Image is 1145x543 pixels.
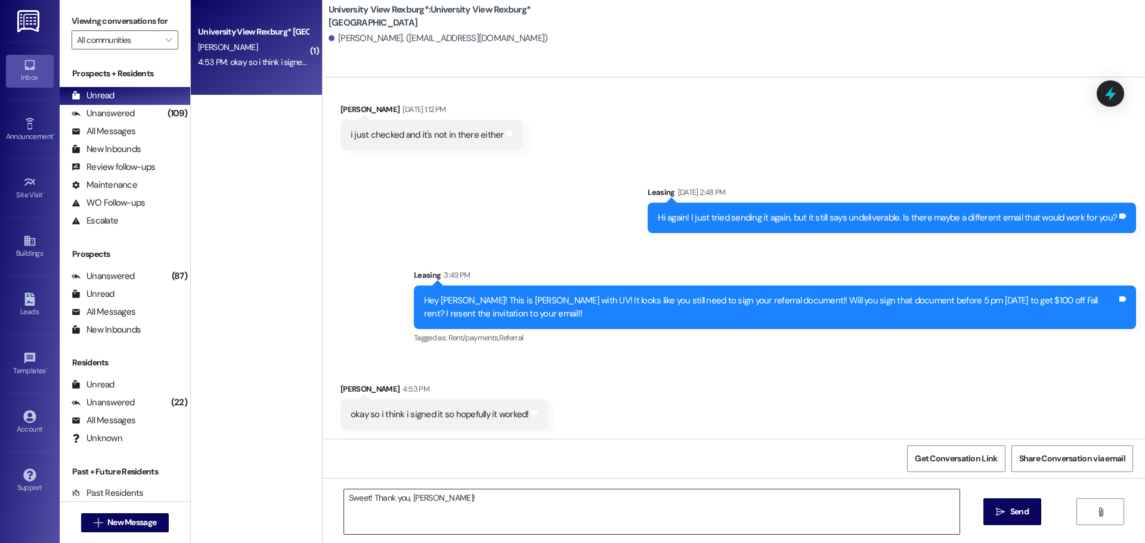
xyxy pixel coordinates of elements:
[94,518,103,528] i: 
[329,4,567,29] b: University View Rexburg*: University View Rexburg* [GEOGRAPHIC_DATA]
[72,396,135,409] div: Unanswered
[198,26,308,38] div: University View Rexburg* [GEOGRAPHIC_DATA]
[72,306,135,318] div: All Messages
[165,104,190,123] div: (109)
[6,231,54,263] a: Buildings
[60,466,190,478] div: Past + Future Residents
[43,189,45,197] span: •
[72,143,141,156] div: New Inbounds
[165,35,172,45] i: 
[77,30,159,49] input: All communities
[1010,505,1029,518] span: Send
[6,55,54,87] a: Inbox
[60,356,190,369] div: Residents
[168,393,190,412] div: (22)
[198,57,392,67] div: 4:53 PM: okay so i think i signed it so hopefully it worked!
[441,269,470,281] div: 3:49 PM
[329,32,548,45] div: [PERSON_NAME]. ([EMAIL_ADDRESS][DOMAIN_NAME])
[915,452,997,465] span: Get Conversation Link
[60,67,190,80] div: Prospects + Residents
[72,12,178,30] label: Viewing conversations for
[1011,445,1133,472] button: Share Conversation via email
[400,383,429,395] div: 4:53 PM
[983,498,1041,525] button: Send
[53,131,55,139] span: •
[351,408,529,421] div: okay so i think i signed it so hopefully it worked!
[72,270,135,283] div: Unanswered
[448,333,499,343] span: Rent/payments ,
[6,407,54,439] a: Account
[907,445,1005,472] button: Get Conversation Link
[72,179,137,191] div: Maintenance
[72,89,114,102] div: Unread
[72,197,145,209] div: WO Follow-ups
[72,161,155,173] div: Review follow-ups
[6,172,54,204] a: Site Visit •
[341,103,523,120] div: [PERSON_NAME]
[46,365,48,373] span: •
[60,248,190,260] div: Prospects
[414,329,1136,346] div: Tagged as:
[499,333,524,343] span: Referral
[351,129,504,141] div: i just checked and it's not in there either
[424,294,1117,320] div: Hey [PERSON_NAME]! This is [PERSON_NAME] with UV! It looks like you still need to sign your refer...
[344,489,960,534] textarea: Sweet! Thank you, [PERSON_NAME]!
[17,10,42,32] img: ResiDesk Logo
[996,507,1005,517] i: 
[400,103,445,116] div: [DATE] 1:12 PM
[1096,507,1105,517] i: 
[648,186,1136,203] div: Leasing
[1019,452,1125,465] span: Share Conversation via email
[6,289,54,321] a: Leads
[198,42,258,52] span: [PERSON_NAME]
[341,383,548,399] div: [PERSON_NAME]
[658,212,1117,224] div: Hi again! I just tried sending it again, but it still says undeliverable. Is there maybe a differ...
[6,465,54,497] a: Support
[72,487,144,499] div: Past Residents
[72,215,118,227] div: Escalate
[72,107,135,120] div: Unanswered
[81,513,169,532] button: New Message
[72,288,114,300] div: Unread
[107,516,156,529] span: New Message
[414,269,1136,286] div: Leasing
[72,414,135,427] div: All Messages
[6,348,54,380] a: Templates •
[72,378,114,391] div: Unread
[72,432,122,445] div: Unknown
[72,125,135,138] div: All Messages
[169,267,190,286] div: (87)
[72,324,141,336] div: New Inbounds
[675,186,726,198] div: [DATE] 2:48 PM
